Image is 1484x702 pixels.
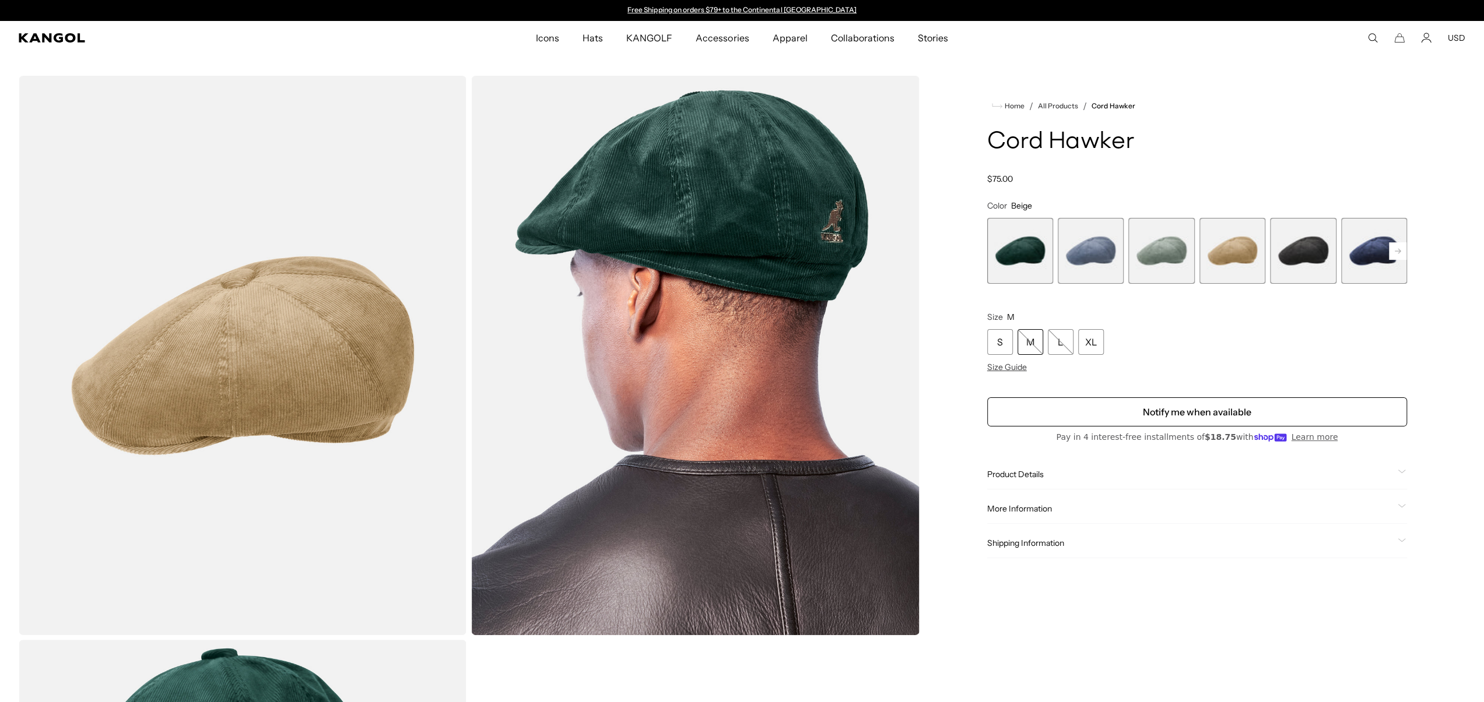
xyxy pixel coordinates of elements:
div: L [1048,329,1073,355]
div: 5 of 9 [1270,218,1336,284]
li: / [1025,99,1033,113]
a: Hats [571,21,615,55]
img: color-beige [19,76,466,635]
nav: breadcrumbs [987,99,1407,113]
span: M [1007,312,1015,322]
span: Stories [918,21,948,55]
label: Black [1270,218,1336,284]
a: All Products [1038,102,1078,110]
span: Size [987,312,1003,322]
h1: Cord Hawker [987,129,1407,155]
a: Collaborations [819,21,906,55]
a: Icons [524,21,571,55]
span: $75.00 [987,174,1013,184]
span: Hats [583,21,603,55]
span: More Information [987,503,1393,514]
slideshow-component: Announcement bar [622,6,862,15]
div: M [1018,329,1043,355]
button: Cart [1394,33,1405,43]
a: Home [992,101,1025,111]
div: 3 of 9 [1128,218,1194,284]
span: KANGOLF [626,21,672,55]
span: Shipping Information [987,538,1393,548]
a: Free Shipping on orders $79+ to the Continental [GEOGRAPHIC_DATA] [627,5,857,14]
span: Color [987,200,1007,211]
span: Apparel [772,21,807,55]
a: Apparel [760,21,819,55]
a: Stories [906,21,960,55]
summary: Search here [1367,33,1378,43]
a: KANGOLF [615,21,684,55]
a: Kangol [19,33,356,43]
label: Sage Green [1128,218,1194,284]
div: 4 of 9 [1199,218,1265,284]
label: Navy [1341,218,1407,284]
span: Accessories [696,21,749,55]
label: Beige [1199,218,1265,284]
a: Accessories [684,21,760,55]
button: USD [1448,33,1465,43]
div: Announcement [622,6,862,15]
span: Home [1002,102,1025,110]
button: Notify me when available [987,397,1407,426]
div: 1 of 2 [622,6,862,15]
label: Denim Blue [1058,218,1124,284]
span: Icons [536,21,559,55]
span: Beige [1011,200,1032,211]
span: Collaborations [831,21,894,55]
div: 1 of 9 [987,218,1053,284]
img: forrester [471,76,919,635]
li: / [1078,99,1087,113]
span: Product Details [987,469,1393,479]
div: 6 of 9 [1341,218,1407,284]
span: Size Guide [987,362,1027,372]
label: Forrester [987,218,1053,284]
a: Account [1421,33,1432,43]
a: Cord Hawker [1092,102,1135,110]
div: XL [1078,329,1104,355]
div: 2 of 9 [1058,218,1124,284]
div: S [987,329,1013,355]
